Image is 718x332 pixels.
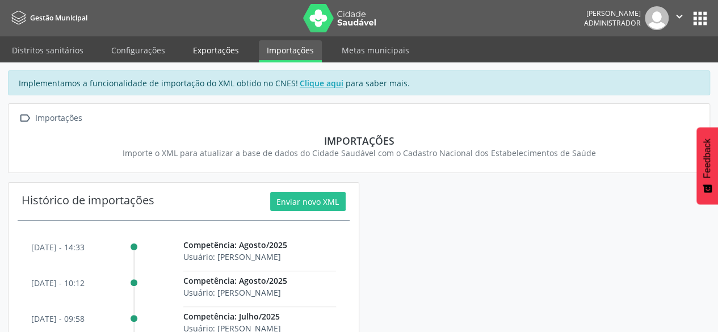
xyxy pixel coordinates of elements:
[696,127,718,204] button: Feedback - Mostrar pesquisa
[183,239,335,251] p: Competência: Agosto/2025
[673,10,686,23] i: 
[24,135,694,147] div: Importações
[31,241,85,253] p: [DATE] - 14:33
[31,277,85,289] p: [DATE] - 10:12
[183,310,335,322] p: Competência: Julho/2025
[584,9,641,18] div: [PERSON_NAME]
[33,110,84,127] div: Importações
[30,13,87,23] span: Gestão Municipal
[270,192,346,211] button: Enviar novo XML
[690,9,710,28] button: apps
[24,147,694,159] div: Importe o XML para atualizar a base de dados do Cidade Saudável com o Cadastro Nacional dos Estab...
[183,287,281,298] span: Usuário: [PERSON_NAME]
[300,78,343,89] u: Clique aqui
[103,40,173,60] a: Configurações
[16,110,84,127] a:  Importações
[22,192,154,211] div: Histórico de importações
[185,40,247,60] a: Exportações
[334,40,417,60] a: Metas municipais
[584,18,641,28] span: Administrador
[259,40,322,62] a: Importações
[183,251,281,262] span: Usuário: [PERSON_NAME]
[31,313,85,325] p: [DATE] - 09:58
[4,40,91,60] a: Distritos sanitários
[669,6,690,30] button: 
[645,6,669,30] img: img
[183,275,335,287] p: Competência: Agosto/2025
[8,70,710,95] div: Implementamos a funcionalidade de importação do XML obtido no CNES! para saber mais.
[16,110,33,127] i: 
[298,77,346,89] a: Clique aqui
[702,138,712,178] span: Feedback
[8,9,87,27] a: Gestão Municipal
